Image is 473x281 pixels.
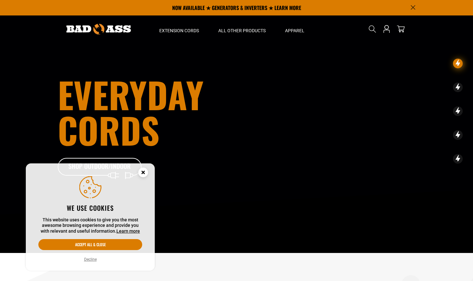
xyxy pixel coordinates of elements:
aside: Cookie Consent [26,163,155,271]
a: Learn more [116,228,140,234]
a: Shop Outdoor/Indoor [58,158,142,176]
img: Bad Ass Extension Cords [66,24,131,34]
summary: Search [367,24,378,34]
span: All Other Products [218,28,266,34]
p: This website uses cookies to give you the most awesome browsing experience and provide you with r... [38,217,142,234]
summary: All Other Products [209,15,275,43]
h1: Everyday cords [58,77,272,148]
button: Accept all & close [38,239,142,250]
button: Decline [82,256,99,263]
summary: Apparel [275,15,314,43]
h2: We use cookies [38,204,142,212]
summary: Extension Cords [150,15,209,43]
span: Extension Cords [159,28,199,34]
span: Apparel [285,28,304,34]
